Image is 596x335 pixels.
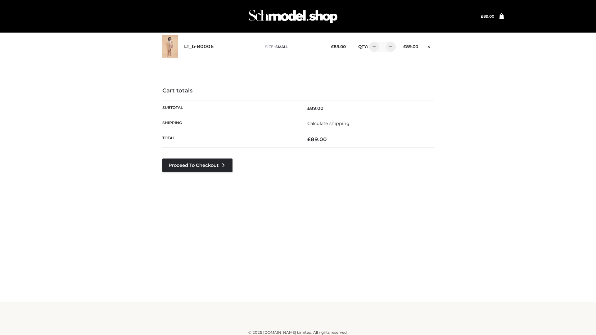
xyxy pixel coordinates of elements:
p: size : [265,44,321,50]
span: SMALL [275,44,288,49]
bdi: 89.00 [331,44,346,49]
h4: Cart totals [162,87,434,94]
a: Proceed to Checkout [162,159,233,172]
img: LT_b-B0006 - SMALL [162,35,178,58]
a: Calculate shipping [307,121,350,126]
bdi: 89.00 [481,14,494,19]
th: Subtotal [162,100,298,116]
div: QTY: [352,42,394,52]
span: £ [331,44,334,49]
img: Schmodel Admin 964 [246,4,340,29]
a: £89.00 [481,14,494,19]
span: £ [481,14,483,19]
a: LT_b-B0006 [184,44,214,50]
th: Shipping [162,116,298,131]
span: £ [307,136,311,142]
span: £ [307,105,310,111]
bdi: 89.00 [307,105,323,111]
bdi: 89.00 [307,136,327,142]
th: Total [162,131,298,148]
span: £ [403,44,406,49]
bdi: 89.00 [403,44,418,49]
a: Remove this item [424,42,434,50]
